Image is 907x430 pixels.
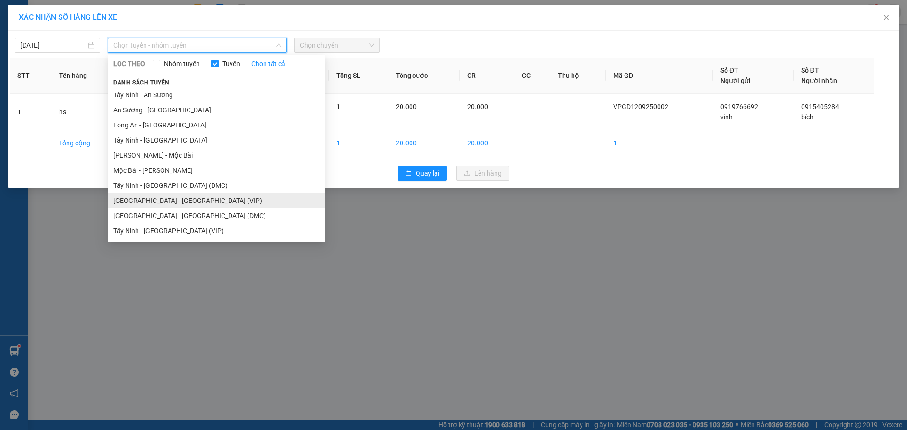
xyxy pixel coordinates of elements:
span: vinh [720,113,733,121]
span: Chọn tuyến - nhóm tuyến [113,38,281,52]
img: logo.jpg [12,12,59,59]
td: 20.000 [460,130,514,156]
span: Quay lại [416,168,439,178]
th: Mã GD [606,58,713,94]
li: Tây Ninh - An Sương [108,87,325,102]
button: rollbackQuay lại [398,166,447,181]
li: [GEOGRAPHIC_DATA] - [GEOGRAPHIC_DATA] (DMC) [108,208,325,223]
li: Tây Ninh - [GEOGRAPHIC_DATA] (DMC) [108,178,325,193]
span: close [882,14,890,21]
td: 1 [10,94,51,130]
th: CC [514,58,550,94]
li: [PERSON_NAME] - Mộc Bài [108,148,325,163]
span: rollback [405,170,412,177]
td: 1 [606,130,713,156]
span: Người nhận [801,77,837,84]
span: Tuyến [219,59,244,69]
span: 20.000 [396,103,417,110]
span: 0919766692 [720,103,758,110]
a: Chọn tất cả [251,59,285,69]
span: bích [801,113,813,121]
th: Thu hộ [550,58,606,94]
span: Số ĐT [720,67,738,74]
li: [STREET_ADDRESS][PERSON_NAME]. [GEOGRAPHIC_DATA], Tỉnh [GEOGRAPHIC_DATA] [88,23,395,35]
li: Mộc Bài - [PERSON_NAME] [108,163,325,178]
th: Tên hàng [51,58,122,94]
span: Nhóm tuyến [160,59,204,69]
td: Tổng cộng [51,130,122,156]
li: Tây Ninh - [GEOGRAPHIC_DATA] [108,133,325,148]
th: CR [460,58,514,94]
li: Hotline: 1900 8153 [88,35,395,47]
span: 1 [336,103,340,110]
span: 20.000 [467,103,488,110]
span: down [276,42,282,48]
li: Long An - [GEOGRAPHIC_DATA] [108,118,325,133]
input: 12/09/2025 [20,40,86,51]
span: Danh sách tuyến [108,78,175,87]
button: uploadLên hàng [456,166,509,181]
th: STT [10,58,51,94]
span: LỌC THEO [113,59,145,69]
span: Người gửi [720,77,751,84]
li: An Sương - [GEOGRAPHIC_DATA] [108,102,325,118]
span: 0915405284 [801,103,839,110]
td: 1 [329,130,388,156]
td: hs [51,94,122,130]
li: Tây Ninh - [GEOGRAPHIC_DATA] (VIP) [108,223,325,238]
span: Chọn chuyến [300,38,374,52]
span: VPGD1209250002 [613,103,668,110]
th: Tổng cước [388,58,460,94]
span: Số ĐT [801,67,819,74]
th: Tổng SL [329,58,388,94]
button: Close [873,5,899,31]
span: XÁC NHẬN SỐ HÀNG LÊN XE [19,13,117,22]
td: 20.000 [388,130,460,156]
b: GỬI : PV Gò Dầu [12,68,106,84]
li: [GEOGRAPHIC_DATA] - [GEOGRAPHIC_DATA] (VIP) [108,193,325,208]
